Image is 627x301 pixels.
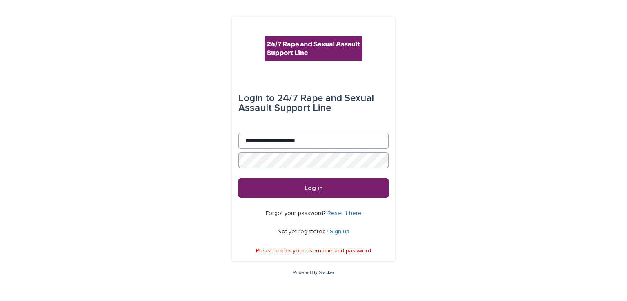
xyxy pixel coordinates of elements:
img: rhQMoQhaT3yELyF149Cw [265,36,362,61]
a: Sign up [330,229,349,235]
span: Forgot your password? [266,210,327,216]
button: Log in [238,178,389,198]
a: Reset it here [327,210,362,216]
span: Login to [238,93,275,103]
p: Please check your username and password [256,248,371,255]
span: Log in [305,185,323,191]
a: Powered By Stacker [293,270,334,275]
div: 24/7 Rape and Sexual Assault Support Line [238,87,389,120]
span: Not yet registered? [278,229,330,235]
